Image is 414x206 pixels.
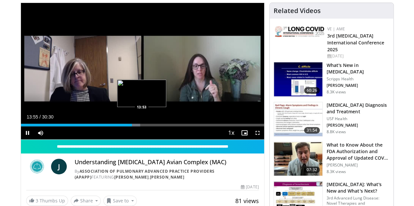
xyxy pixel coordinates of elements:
[304,166,320,173] span: 07:32
[327,102,389,115] h3: [MEDICAL_DATA] Diagnosis and Treatment
[327,26,345,32] a: VE | AME
[21,3,264,140] video-js: Video Player
[327,53,388,59] div: [DATE]
[34,126,47,139] button: Mute
[117,80,166,107] img: image.jpeg
[304,87,320,94] span: 60:26
[26,196,68,206] a: 3 Thumbs Up
[27,114,38,119] span: 13:55
[327,181,389,194] h3: [MEDICAL_DATA]: What's New and What's Next?
[327,62,389,75] h3: What's New in [MEDICAL_DATA]
[51,159,67,174] a: J
[327,142,389,161] h3: What to Know About the FDA Authorization and Approval of Updated COV…
[114,174,149,180] a: [PERSON_NAME]
[274,62,389,97] a: 60:26 What's New in [MEDICAL_DATA] Scripps Health [PERSON_NAME] 8.3K views
[327,116,389,121] p: USF Health
[251,126,264,139] button: Fullscreen
[225,126,238,139] button: Playback Rate
[327,76,389,82] p: Scripps Health
[241,184,259,190] div: [DATE]
[275,26,324,37] img: a2792a71-925c-4fc2-b8ef-8d1b21aec2f7.png.150x105_q85_autocrop_double_scale_upscale_version-0.2.jpg
[274,102,322,136] img: 912d4c0c-18df-4adc-aa60-24f51820003e.150x105_q85_crop-smart_upscale.jpg
[40,114,41,119] span: /
[274,142,389,176] a: 07:32 What to Know About the FDA Authorization and Approval of Updated COV… [PERSON_NAME] 8.3K views
[36,198,38,204] span: 3
[75,159,259,166] h4: Understanding [MEDICAL_DATA] Avian Complex (MAC)
[150,174,185,180] a: [PERSON_NAME]
[274,102,389,136] a: 31:54 [MEDICAL_DATA] Diagnosis and Treatment USF Health [PERSON_NAME] 8.8K views
[26,159,48,174] img: Association of Pulmonary Advanced Practice Providers (APAPP)
[21,124,264,126] div: Progress Bar
[21,126,34,139] button: Pause
[103,196,137,206] button: Save to
[304,127,320,134] span: 31:54
[235,197,259,205] span: 81 views
[327,129,346,135] p: 8.8K views
[274,62,322,96] img: 8828b190-63b7-4755-985f-be01b6c06460.150x105_q85_crop-smart_upscale.jpg
[327,169,346,174] p: 8.3K views
[327,89,346,95] p: 8.3K views
[274,7,321,15] h4: Related Videos
[238,126,251,139] button: Enable picture-in-picture mode
[327,123,389,128] p: [PERSON_NAME]
[71,196,101,206] button: Share
[75,168,215,180] a: Association of Pulmonary Advanced Practice Providers (APAPP)
[274,142,322,176] img: a1e50555-b2fd-4845-bfdc-3eac51376964.150x105_q85_crop-smart_upscale.jpg
[327,33,384,53] a: 3rd [MEDICAL_DATA] International Conference 2025
[327,163,389,168] p: [PERSON_NAME]
[42,114,53,119] span: 30:30
[75,168,259,180] div: By FEATURING ,
[327,83,389,88] p: [PERSON_NAME]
